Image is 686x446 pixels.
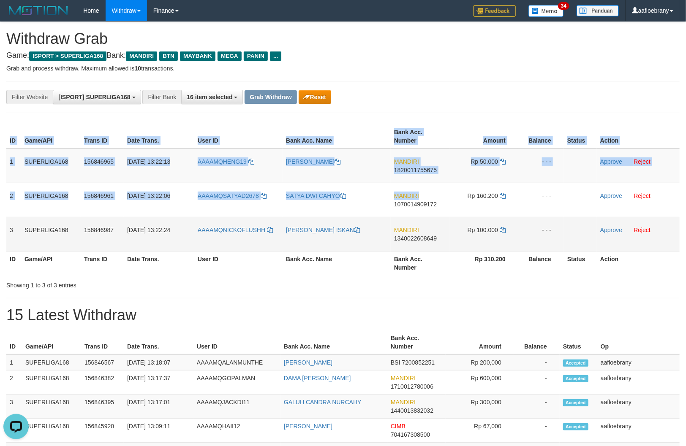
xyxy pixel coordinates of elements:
td: aafloebrany [597,419,680,443]
span: Rp 160.200 [468,192,498,199]
span: BTN [159,51,178,61]
span: 34 [558,2,569,10]
a: Copy 100000 to clipboard [500,227,506,233]
td: - - - [518,149,564,183]
span: [DATE] 13:22:24 [127,227,170,233]
td: AAAAMQGOPALMAN [193,370,280,395]
span: 156846987 [84,227,114,233]
span: MANDIRI [126,51,157,61]
span: Copy 1710012780006 to clipboard [391,383,433,390]
span: Accepted [563,360,588,367]
a: Reject [634,158,651,165]
a: [PERSON_NAME] [286,158,340,165]
span: Rp 100.000 [468,227,498,233]
div: Filter Website [6,90,53,104]
td: SUPERLIGA168 [21,149,81,183]
div: Showing 1 to 3 of 3 entries [6,278,280,289]
th: User ID [194,124,283,149]
span: Rp 50.000 [471,158,498,165]
img: panduan.png [577,5,619,16]
td: SUPERLIGA168 [22,419,81,443]
a: [PERSON_NAME] ISKAN [286,227,360,233]
th: Game/API [21,124,81,149]
h1: Withdraw Grab [6,30,680,47]
span: Copy 704167308500 to clipboard [391,431,430,438]
span: CIMB [391,423,406,430]
td: Rp 67,000 [446,419,514,443]
a: Reject [634,227,651,233]
span: BSI [391,359,400,366]
span: AAAAMQSATYAD2678 [198,192,259,199]
h4: Game: Bank: [6,51,680,60]
th: User ID [193,330,280,354]
th: Amount [449,124,518,149]
img: Feedback.jpg [474,5,516,17]
span: Copy 1070014909172 to clipboard [394,201,437,208]
th: Bank Acc. Number [391,124,449,149]
td: 2 [6,183,21,217]
a: AAAAMQHENG19 [198,158,254,165]
th: Status [560,330,597,354]
span: Copy 1440013832032 to clipboard [391,407,433,414]
th: ID [6,251,21,275]
span: MEGA [218,51,242,61]
span: AAAAMQNICKOFLUSHH [198,227,265,233]
th: Action [597,124,680,149]
img: MOTION_logo.png [6,4,71,17]
td: - - - [518,183,564,217]
th: Date Trans. [124,124,194,149]
td: Rp 300,000 [446,395,514,419]
a: Approve [600,227,622,233]
td: SUPERLIGA168 [21,217,81,251]
span: ISPORT > SUPERLIGA168 [29,51,106,61]
th: Bank Acc. Name [283,251,391,275]
div: Filter Bank [142,90,181,104]
a: Copy 160200 to clipboard [500,192,506,199]
td: SUPERLIGA168 [22,354,81,370]
td: 1 [6,149,21,183]
span: ... [270,51,281,61]
span: Accepted [563,375,588,382]
th: Bank Acc. Name [280,330,387,354]
td: - - - [518,217,564,251]
th: Date Trans. [124,251,194,275]
th: User ID [194,251,283,275]
th: Op [597,330,680,354]
button: Reset [299,90,331,104]
h1: 15 Latest Withdraw [6,307,680,324]
span: [DATE] 13:22:13 [127,158,170,165]
a: [PERSON_NAME] [284,423,332,430]
td: aafloebrany [597,395,680,419]
td: SUPERLIGA168 [21,183,81,217]
a: GALUH CANDRA NURCAHY [284,399,362,405]
th: Balance [518,251,564,275]
button: [ISPORT] SUPERLIGA168 [53,90,141,104]
th: Trans ID [81,330,124,354]
td: 3 [6,217,21,251]
span: Copy 1340022608649 to clipboard [394,235,437,242]
span: Copy 7200852251 to clipboard [402,359,435,366]
th: Status [564,124,597,149]
span: AAAAMQHENG19 [198,158,247,165]
td: AAAAMQJACKDI11 [193,395,280,419]
td: 1 [6,354,22,370]
span: MANDIRI [394,192,419,199]
span: MAYBANK [180,51,215,61]
a: [PERSON_NAME] [284,359,332,366]
span: [DATE] 13:22:06 [127,192,170,199]
span: Copy 1820011755675 to clipboard [394,167,437,173]
span: PANIN [244,51,268,61]
td: 156846395 [81,395,124,419]
td: 156846382 [81,370,124,395]
td: [DATE] 13:09:11 [124,419,193,443]
th: Bank Acc. Number [387,330,446,354]
td: Rp 200,000 [446,354,514,370]
a: AAAAMQSATYAD2678 [198,192,267,199]
td: Rp 600,000 [446,370,514,395]
span: Accepted [563,423,588,430]
th: Game/API [22,330,81,354]
th: Amount [446,330,514,354]
span: 16 item selected [187,94,232,100]
td: 2 [6,370,22,395]
th: Balance [514,330,560,354]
